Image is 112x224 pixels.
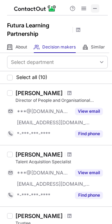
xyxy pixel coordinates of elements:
button: Reveal Button [75,169,103,176]
div: Director of People and Organisational Development [15,97,108,104]
button: Reveal Button [75,130,103,137]
button: Reveal Button [75,192,103,199]
div: Select department [11,59,54,66]
span: [EMAIL_ADDRESS][DOMAIN_NAME] [17,119,90,126]
div: [PERSON_NAME] [15,212,63,219]
img: ContactOut v5.3.10 [14,4,56,13]
div: [PERSON_NAME] [15,151,63,158]
div: Talent Acquisition Specialist [15,159,108,165]
button: Reveal Button [75,108,103,115]
span: Similar [91,44,105,50]
h1: Futura Learning Partnership [7,21,70,38]
span: Select all (10) [16,74,47,80]
span: [EMAIL_ADDRESS][DOMAIN_NAME] [17,181,90,187]
span: ***@[DOMAIN_NAME] [17,170,71,176]
span: About [15,44,27,50]
span: Decision makers [42,44,76,50]
div: [PERSON_NAME] [15,90,63,97]
span: ***@[DOMAIN_NAME] [17,108,71,114]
